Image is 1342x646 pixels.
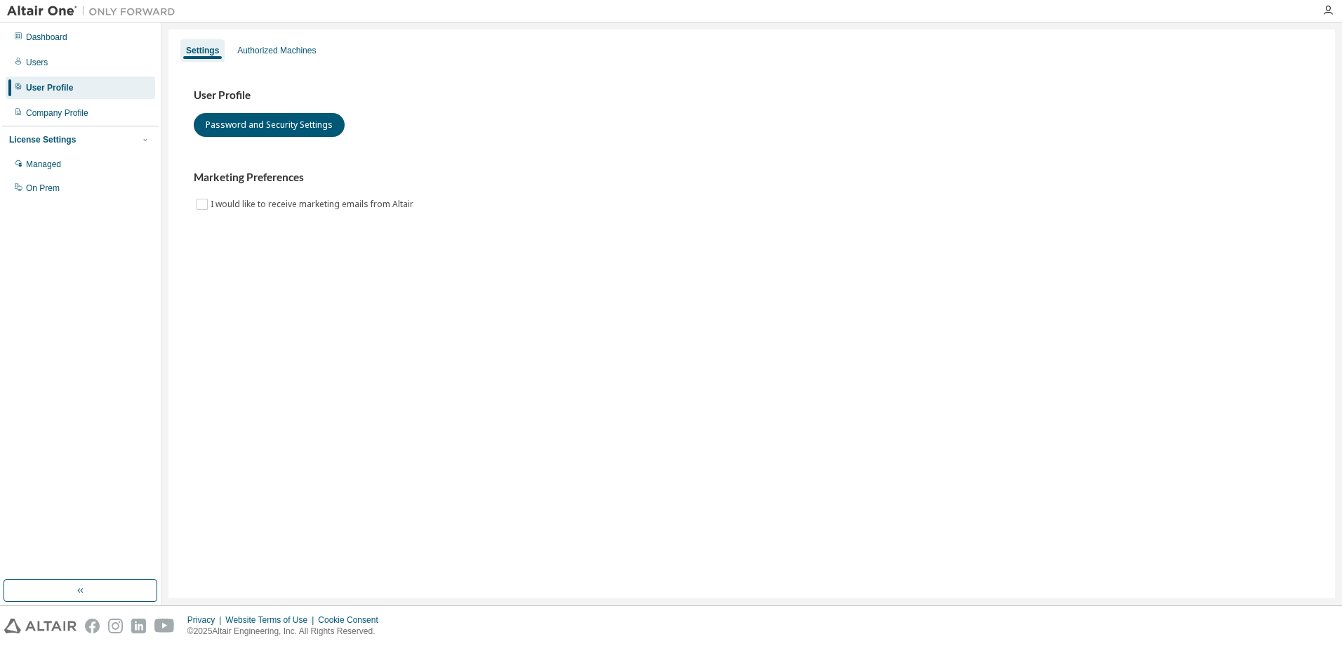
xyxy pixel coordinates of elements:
img: Altair One [7,4,182,18]
div: Users [26,57,48,68]
h3: User Profile [194,88,1310,103]
button: Password and Security Settings [194,113,345,137]
img: instagram.svg [108,619,123,633]
h3: Marketing Preferences [194,171,1310,185]
img: linkedin.svg [131,619,146,633]
div: Settings [186,45,219,56]
div: Dashboard [26,32,67,43]
p: © 2025 Altair Engineering, Inc. All Rights Reserved. [187,626,387,638]
div: On Prem [26,183,60,194]
div: Managed [26,159,61,170]
div: User Profile [26,82,73,93]
div: License Settings [9,134,76,145]
div: Cookie Consent [318,614,386,626]
img: altair_logo.svg [4,619,77,633]
img: youtube.svg [154,619,175,633]
div: Company Profile [26,107,88,119]
img: facebook.svg [85,619,100,633]
label: I would like to receive marketing emails from Altair [211,196,416,213]
div: Authorized Machines [237,45,316,56]
div: Privacy [187,614,225,626]
div: Website Terms of Use [225,614,318,626]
